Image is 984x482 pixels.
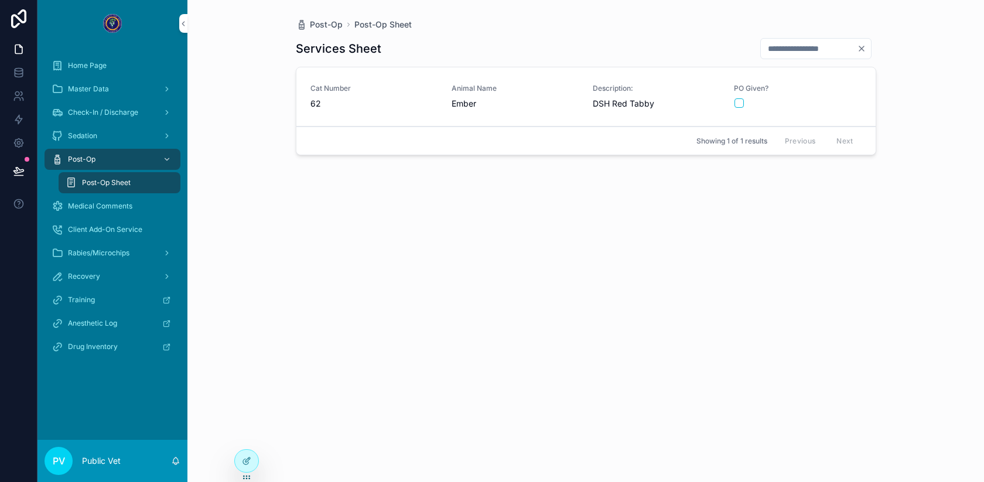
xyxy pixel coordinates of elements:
span: PO Given? [734,84,861,93]
a: Anesthetic Log [45,313,180,334]
span: Animal Name [452,84,579,93]
a: Home Page [45,55,180,76]
span: Sedation [68,131,97,141]
span: Recovery [68,272,100,281]
span: Home Page [68,61,107,70]
a: Client Add-On Service [45,219,180,240]
a: Training [45,289,180,310]
div: scrollable content [37,47,187,372]
p: Public Vet [82,455,121,467]
span: Client Add-On Service [68,225,142,234]
a: Master Data [45,78,180,100]
h1: Services Sheet [296,40,381,57]
span: 62 [310,98,438,110]
a: Post-Op Sheet [59,172,180,193]
span: Showing 1 of 1 results [696,136,767,146]
a: Post-Op [296,19,343,30]
a: Post-Op [45,149,180,170]
span: PV [53,454,65,468]
span: Check-In / Discharge [68,108,138,117]
span: Drug Inventory [68,342,118,351]
span: Description: [593,84,720,93]
a: Drug Inventory [45,336,180,357]
a: Medical Comments [45,196,180,217]
button: Clear [857,44,871,53]
span: Medical Comments [68,201,132,211]
a: Post-Op Sheet [354,19,412,30]
span: Training [68,295,95,305]
span: Cat Number [310,84,438,93]
span: Post-Op [68,155,95,164]
span: Master Data [68,84,109,94]
a: Cat Number62Animal NameEmberDescription:DSH Red TabbyPO Given? [296,67,876,127]
a: Recovery [45,266,180,287]
span: Post-Op Sheet [82,178,131,187]
span: Anesthetic Log [68,319,117,328]
a: Sedation [45,125,180,146]
span: Ember [452,98,579,110]
a: Check-In / Discharge [45,102,180,123]
span: DSH Red Tabby [593,98,720,110]
span: Rabies/Microchips [68,248,129,258]
img: App logo [103,14,122,33]
span: Post-Op [310,19,343,30]
a: Rabies/Microchips [45,242,180,264]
